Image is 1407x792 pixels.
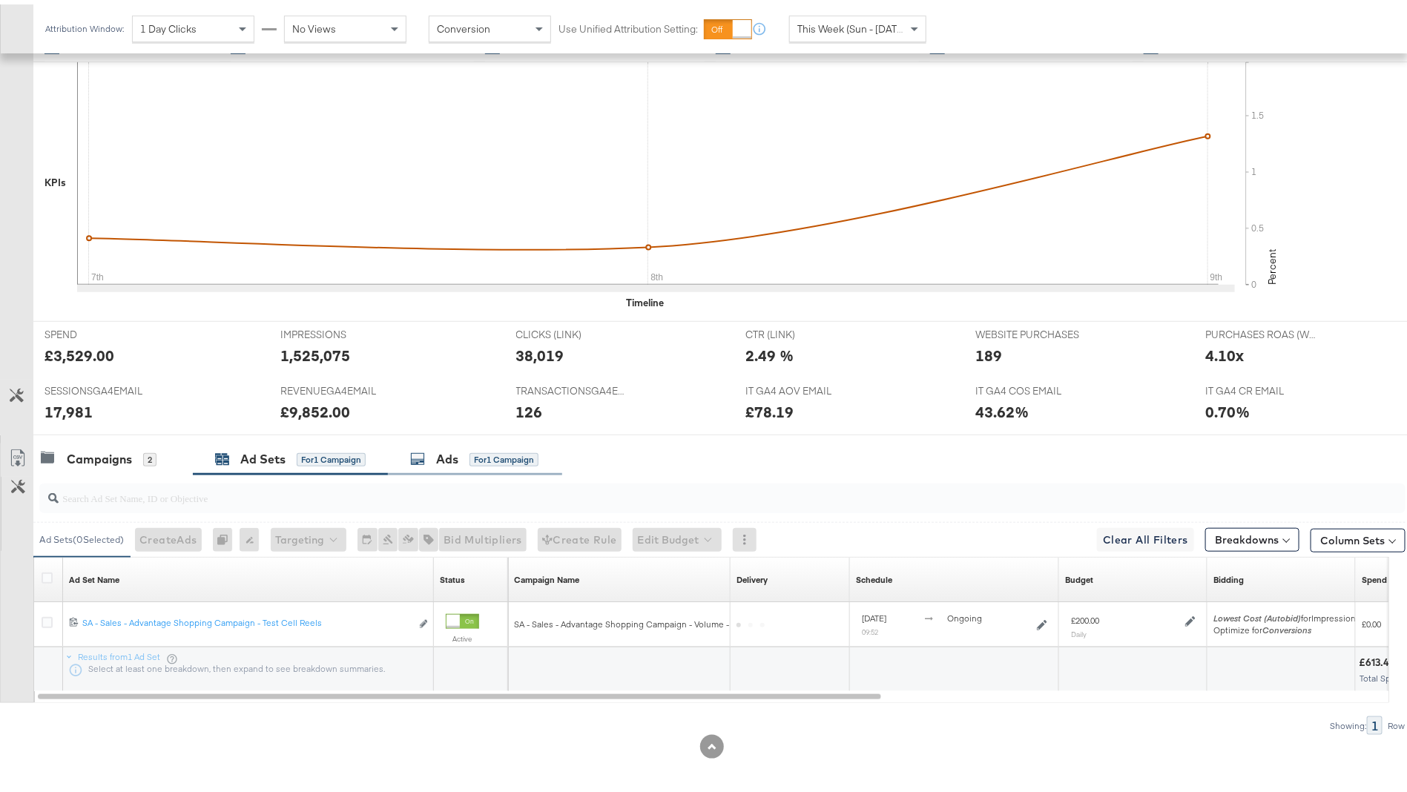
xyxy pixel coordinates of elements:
div: Optimize for [1213,620,1360,632]
div: £3,529.00 [45,340,114,362]
div: Campaigns [67,446,132,463]
div: Status [440,570,465,581]
div: Schedule [856,570,892,581]
div: Row [1387,716,1406,727]
a: Shows when your Ad Set is scheduled to deliver. [856,570,892,581]
a: Reflects the ability of your Ad Set to achieve delivery based on ad states, schedule and budget. [737,570,768,581]
div: Spend [1362,570,1387,581]
span: Conversion [437,18,490,31]
div: Ad Sets [240,446,286,463]
div: 0 [213,524,240,547]
span: IT GA4 CR EMAIL [1205,380,1317,394]
em: Lowest Cost (Autobid) [1213,608,1301,619]
span: SA - Sales - Advantage Shopping Campaign - Volume - Reels - iCOS test - Cell B [514,614,831,625]
div: for 1 Campaign [469,449,538,462]
div: KPIs [45,171,66,185]
label: Active [446,630,479,639]
div: £9,852.00 [280,397,350,418]
div: Ad Sets ( 0 Selected) [39,529,124,542]
div: 1 [1367,712,1383,730]
span: IT GA4 COS EMAIL [975,380,1087,394]
span: No Views [292,18,336,31]
span: Total Spend [1360,668,1406,679]
div: 1,525,075 [280,340,350,362]
a: Your Ad Set name. [69,570,119,581]
input: Search Ad Set Name, ID or Objective [59,473,1280,502]
div: 4.10x [1205,340,1244,362]
a: Shows the current state of your Ad Set. [440,570,465,581]
div: Showing: [1329,716,1367,727]
text: Percent [1265,245,1279,280]
div: Ad Set Name [69,570,119,581]
div: £613.42 [1359,651,1399,665]
a: SA - Sales - Advantage Shopping Campaign - Test Cell Reels [82,613,411,628]
div: 17,981 [45,397,93,418]
div: Ads [436,446,458,463]
a: The total amount spent to date. [1362,570,1387,581]
span: SPEND [45,323,156,337]
button: Column Sets [1311,524,1406,548]
div: Timeline [627,291,665,306]
button: Breakdowns [1205,524,1299,547]
span: [DATE] [862,608,886,619]
div: SA - Sales - Advantage Shopping Campaign - Test Cell Reels [82,613,411,624]
em: Conversions [1262,620,1311,631]
span: TRANSACTIONSGA4EMAIL [516,380,627,394]
div: Delivery [737,570,768,581]
button: Clear All Filters [1097,524,1194,547]
span: 1 Day Clicks [140,18,197,31]
span: for Impressions [1213,608,1360,619]
div: for 1 Campaign [297,449,366,462]
a: Shows your bid and optimisation settings for this Ad Set. [1213,570,1244,581]
div: 2.49 % [745,340,794,362]
sub: Daily [1071,625,1087,634]
span: PURCHASES ROAS (WEBSITE EVENTS) [1205,323,1317,337]
span: WEBSITE PURCHASES [975,323,1087,337]
div: 2 [143,449,156,462]
span: CLICKS (LINK) [516,323,627,337]
div: Bidding [1213,570,1244,581]
span: IMPRESSIONS [280,323,392,337]
div: 38,019 [516,340,564,362]
span: IT GA4 AOV EMAIL [745,380,857,394]
a: Your campaign name. [514,570,579,581]
span: ongoing [947,608,982,619]
div: 189 [975,340,1002,362]
div: 0.70% [1205,397,1250,418]
span: This Week (Sun - [DATE]) [797,18,909,31]
div: Attribution Window: [45,19,125,30]
div: 43.62% [975,397,1029,418]
div: £78.19 [745,397,794,418]
sub: 09:52 [862,623,878,632]
div: £200.00 [1071,610,1099,622]
a: Shows the current budget of Ad Set. [1065,570,1093,581]
span: Clear All Filters [1103,527,1188,545]
div: Campaign Name [514,570,579,581]
label: Use Unified Attribution Setting: [558,18,698,32]
div: 126 [516,397,543,418]
span: REVENUEGA4EMAIL [280,380,392,394]
div: Budget [1065,570,1093,581]
span: CTR (LINK) [745,323,857,337]
span: SESSIONSGA4EMAIL [45,380,156,394]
